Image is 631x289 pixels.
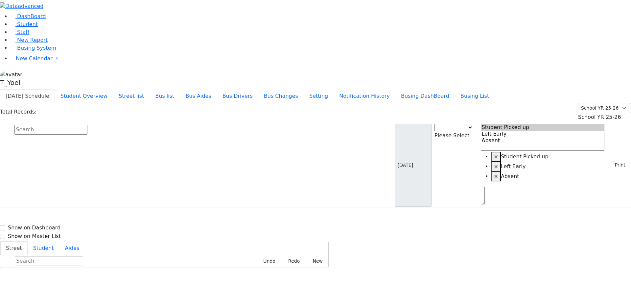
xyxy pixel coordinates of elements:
option: Absent [481,137,604,144]
input: Search [15,256,83,266]
button: Setting [304,89,334,103]
span: School YR 25-26 [578,114,621,120]
option: Left Early [481,131,604,137]
option: Student Picked up [481,124,604,131]
a: New Calendar [11,52,631,65]
button: New [305,256,326,266]
label: Show on Master List [8,232,61,240]
button: Student [28,241,59,255]
span: Student Picked up [501,153,549,160]
span: Please Select [434,132,469,139]
a: Staff [11,29,29,35]
span: × [494,173,498,179]
span: Student [17,21,38,27]
button: Bus Changes [258,89,304,103]
button: Redo [281,256,303,266]
label: Show on Dashboard [8,224,60,232]
button: Student Overview [55,89,113,103]
span: × [494,153,498,160]
span: Left Early [501,163,526,170]
span: Absent [501,173,519,179]
button: Notification History [334,89,395,103]
button: Print [607,160,628,170]
li: Left Early [491,162,605,171]
input: Search [14,125,87,135]
button: Street [0,241,28,255]
li: Absent [491,171,605,181]
li: Student Picked up [491,152,605,162]
div: Street [0,255,328,268]
textarea: Search [481,187,485,204]
button: Undo [256,256,278,266]
span: New Calendar [16,55,53,62]
button: Bus list [150,89,180,103]
span: × [494,163,498,170]
a: Student [11,21,38,27]
button: Busing DashBoard [395,89,455,103]
button: Bus Drivers [217,89,258,103]
span: DashBoard [17,13,46,19]
button: Street list [113,89,150,103]
button: Aides [59,241,85,255]
button: Busing List [455,89,495,103]
button: Remove item [491,171,501,181]
a: DashBoard [11,13,46,19]
a: Busing System [11,45,56,51]
button: Remove item [491,152,501,162]
a: New Report [11,37,48,43]
select: Default select example [578,103,631,113]
button: Bus Aides [180,89,217,103]
button: Remove item [491,162,501,171]
span: New Report [17,37,48,43]
span: Staff [17,29,29,35]
span: Busing System [17,45,56,51]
